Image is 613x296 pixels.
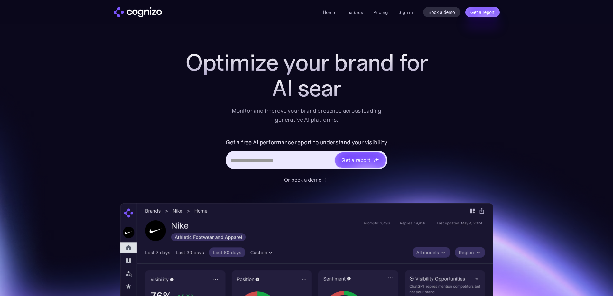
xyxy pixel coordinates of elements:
[423,7,460,17] a: Book a demo
[178,75,435,101] div: AI sear
[398,8,413,16] a: Sign in
[373,9,388,15] a: Pricing
[284,176,329,184] a: Or book a demo
[334,152,386,168] a: Get a reportstarstarstar
[284,176,321,184] div: Or book a demo
[323,9,335,15] a: Home
[341,156,370,164] div: Get a report
[178,50,435,75] h1: Optimize your brand for
[228,106,386,124] div: Monitor and improve your brand presence across leading generative AI platforms.
[226,137,387,173] form: Hero URL Input Form
[114,7,162,17] img: cognizo logo
[114,7,162,17] a: home
[373,160,376,162] img: star
[226,137,387,148] label: Get a free AI performance report to understand your visibility
[345,9,363,15] a: Features
[375,158,379,162] img: star
[373,158,374,159] img: star
[465,7,500,17] a: Get a report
